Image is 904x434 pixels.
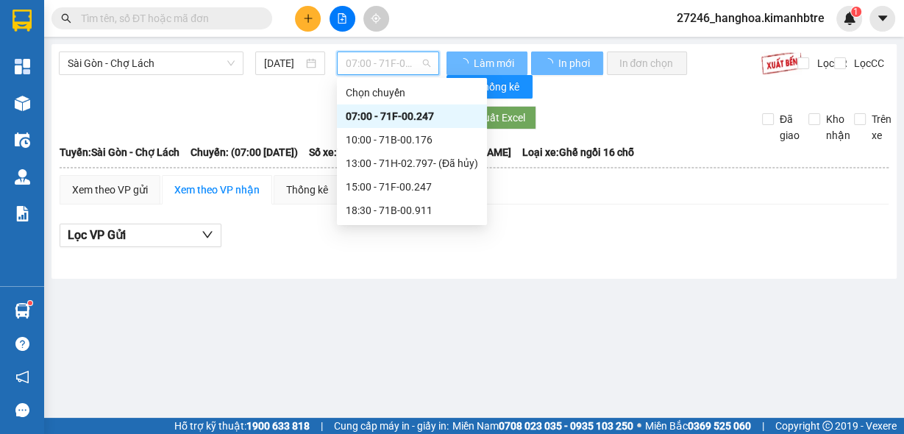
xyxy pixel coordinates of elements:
[843,12,856,25] img: icon-new-feature
[853,7,858,17] span: 1
[346,52,431,74] span: 07:00 - 71F-00.247
[346,155,478,171] div: 13:00 - 71H-02.797 - (Đã hủy)
[820,111,856,143] span: Kho nhận
[15,169,30,185] img: warehouse-icon
[371,13,381,24] span: aim
[15,206,30,221] img: solution-icon
[28,301,32,305] sup: 1
[72,182,148,198] div: Xem theo VP gửi
[473,55,516,71] span: Làm mới
[499,420,633,432] strong: 0708 023 035 - 0935 103 250
[15,370,29,384] span: notification
[264,55,303,71] input: 12/09/2025
[822,421,833,431] span: copyright
[811,55,850,71] span: Lọc CR
[295,6,321,32] button: plus
[68,52,235,74] span: Sài Gòn - Chợ Lách
[15,337,29,351] span: question-circle
[13,10,32,32] img: logo-vxr
[346,132,478,148] div: 10:00 - 71B-00.176
[346,85,478,101] div: Chọn chuyến
[665,9,836,27] span: 27246_hanghoa.kimanhbtre
[848,55,886,71] span: Lọc CC
[15,59,30,74] img: dashboard-icon
[346,202,478,218] div: 18:30 - 71B-00.911
[688,420,751,432] strong: 0369 525 060
[869,6,895,32] button: caret-down
[762,418,764,434] span: |
[446,51,527,75] button: Làm mới
[761,51,802,75] img: 9k=
[363,6,389,32] button: aim
[446,75,533,99] button: bar-chartThống kê
[851,7,861,17] sup: 1
[81,10,255,26] input: Tìm tên, số ĐT hoặc mã đơn
[246,420,310,432] strong: 1900 633 818
[61,13,71,24] span: search
[866,111,897,143] span: Trên xe
[15,403,29,417] span: message
[607,51,687,75] button: In đơn chọn
[876,12,889,25] span: caret-down
[68,226,126,244] span: Lọc VP Gửi
[286,182,328,198] div: Thống kê
[15,303,30,319] img: warehouse-icon
[174,418,310,434] span: Hỗ trợ kỹ thuật:
[543,58,555,68] span: loading
[337,13,347,24] span: file-add
[452,418,633,434] span: Miền Nam
[334,418,449,434] span: Cung cấp máy in - giấy in:
[15,132,30,148] img: warehouse-icon
[309,144,391,160] span: Số xe: 71F-00.247
[15,96,30,111] img: warehouse-icon
[303,13,313,24] span: plus
[346,179,478,195] div: 15:00 - 71F-00.247
[202,229,213,241] span: down
[321,418,323,434] span: |
[191,144,298,160] span: Chuyến: (07:00 [DATE])
[346,108,478,124] div: 07:00 - 71F-00.247
[522,144,634,160] span: Loại xe: Ghế ngồi 16 chỗ
[60,224,221,247] button: Lọc VP Gửi
[174,182,260,198] div: Xem theo VP nhận
[531,51,603,75] button: In phơi
[477,79,521,95] span: Thống kê
[645,418,751,434] span: Miền Bắc
[774,111,805,143] span: Đã giao
[458,58,471,68] span: loading
[558,55,591,71] span: In phơi
[330,6,355,32] button: file-add
[60,146,179,158] b: Tuyến: Sài Gòn - Chợ Lách
[337,81,487,104] div: Chọn chuyến
[637,423,641,429] span: ⚪️
[449,106,536,129] button: Xuất Excel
